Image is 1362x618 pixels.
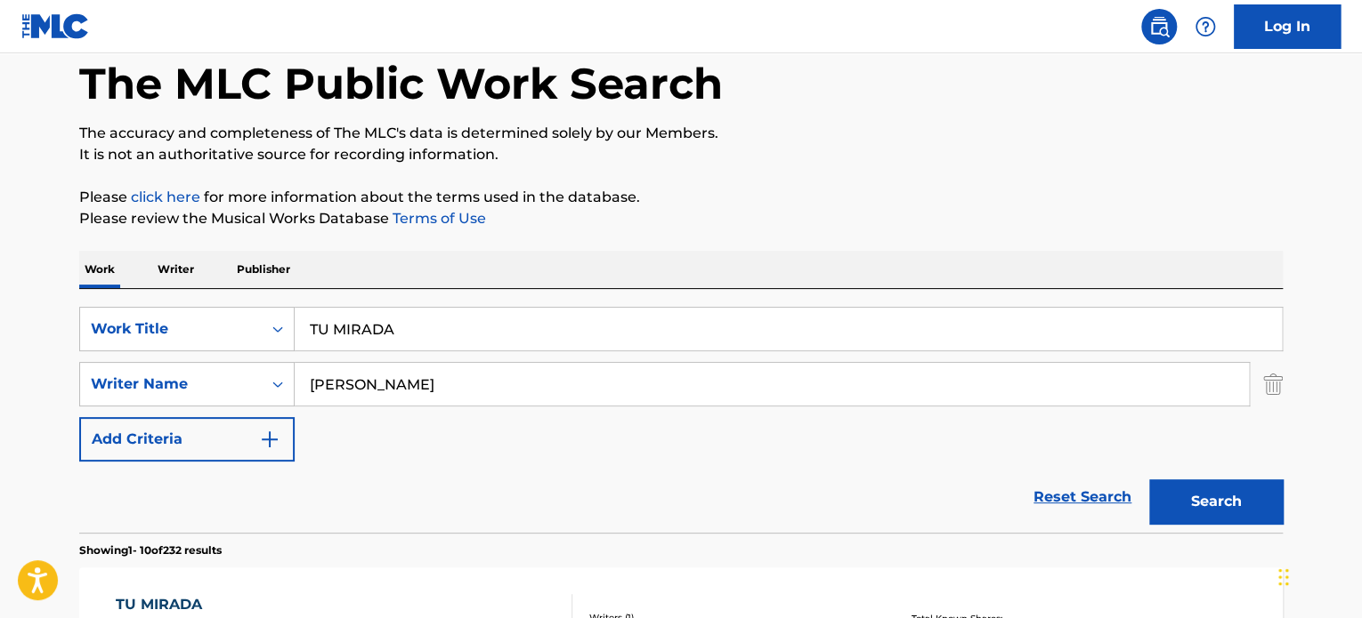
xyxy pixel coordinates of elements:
p: Showing 1 - 10 of 232 results [79,542,222,558]
a: Terms of Use [389,210,486,227]
p: It is not an authoritative source for recording information. [79,144,1283,165]
button: Add Criteria [79,417,295,461]
p: The accuracy and completeness of The MLC's data is determined solely by our Members. [79,123,1283,144]
a: Log In [1234,4,1341,49]
img: search [1148,16,1170,37]
form: Search Form [79,307,1283,533]
div: Writer Name [91,373,251,395]
div: Drag [1278,550,1289,604]
img: Delete Criterion [1263,362,1283,406]
h1: The MLC Public Work Search [79,57,723,110]
a: click here [131,189,200,205]
div: Work Title [91,318,251,340]
p: Writer [152,251,199,288]
button: Search [1149,479,1283,524]
div: TU MIRADA [116,594,272,615]
img: MLC Logo [21,13,90,39]
p: Please review the Musical Works Database [79,208,1283,229]
p: Work [79,251,120,288]
p: Publisher [231,251,296,288]
img: 9d2ae6d4665cec9f34b9.svg [259,429,280,450]
img: help [1195,16,1216,37]
div: Help [1188,9,1223,44]
iframe: Chat Widget [1273,533,1362,618]
a: Reset Search [1025,478,1140,517]
p: Please for more information about the terms used in the database. [79,187,1283,208]
a: Public Search [1141,9,1177,44]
